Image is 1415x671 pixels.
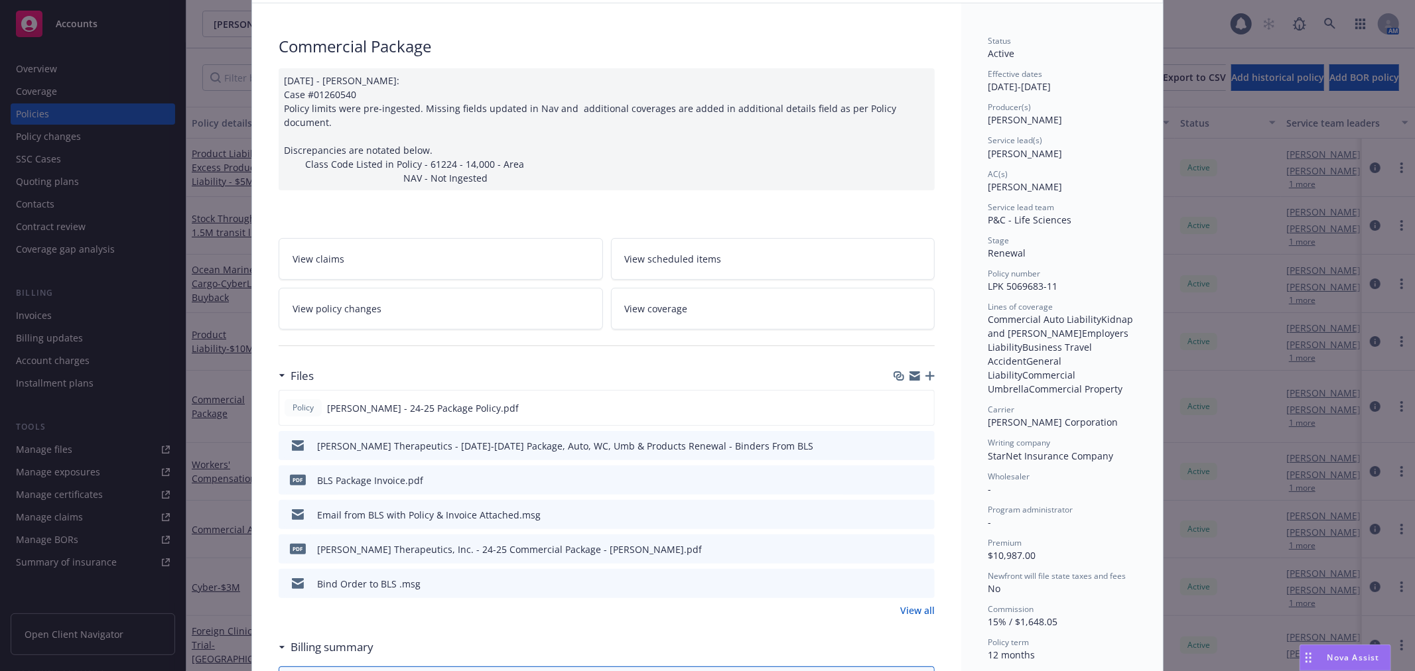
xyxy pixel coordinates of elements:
span: Commission [988,603,1034,615]
span: $10,987.00 [988,549,1036,562]
span: Status [988,35,1011,46]
div: Bind Order to BLS .msg [317,577,421,591]
span: LPK 5069683-11 [988,280,1057,292]
div: Commercial Package [279,35,935,58]
div: Files [279,367,314,385]
a: View claims [279,238,603,280]
span: 15% / $1,648.05 [988,615,1057,628]
a: View scheduled items [611,238,935,280]
button: preview file [917,577,929,591]
span: Policy number [988,268,1040,279]
h3: Billing summary [291,639,373,656]
span: Commercial Umbrella [988,369,1078,395]
div: Billing summary [279,639,373,656]
button: download file [896,439,907,453]
span: View scheduled items [625,252,722,266]
button: Nova Assist [1300,644,1391,671]
button: preview file [917,542,929,556]
span: - [988,483,991,495]
span: Employers Liability [988,327,1131,353]
div: [PERSON_NAME] Therapeutics - [DATE]-[DATE] Package, Auto, WC, Umb & Products Renewal - Binders Fr... [317,439,813,453]
span: Lines of coverage [988,301,1053,312]
span: Carrier [988,404,1014,415]
button: download file [896,473,907,487]
span: pdf [290,544,306,554]
span: Policy term [988,637,1029,648]
span: Writing company [988,437,1050,448]
span: pdf [290,475,306,485]
div: Email from BLS with Policy & Invoice Attached.msg [317,508,541,522]
span: StarNet Insurance Company [988,450,1113,462]
button: download file [896,401,906,415]
span: Service lead(s) [988,135,1042,146]
span: Business Travel Accident [988,341,1095,367]
span: Newfront will file state taxes and fees [988,570,1126,581]
span: P&C - Life Sciences [988,213,1071,226]
button: preview file [917,508,929,522]
span: AC(s) [988,168,1008,180]
span: Nova Assist [1327,652,1380,663]
span: [PERSON_NAME] - 24-25 Package Policy.pdf [327,401,519,415]
div: [PERSON_NAME] Therapeutics, Inc. - 24-25 Commercial Package - [PERSON_NAME].pdf [317,542,702,556]
a: View all [900,603,935,617]
span: Commercial Auto Liability [988,313,1101,326]
span: View coverage [625,302,688,316]
span: Renewal [988,247,1026,259]
span: [PERSON_NAME] [988,180,1062,193]
a: View policy changes [279,288,603,330]
button: preview file [917,439,929,453]
span: Policy [290,402,316,414]
span: Stage [988,235,1009,246]
button: download file [896,508,907,522]
button: download file [896,577,907,591]
span: Wholesaler [988,471,1030,482]
span: Premium [988,537,1022,548]
span: Kidnap and [PERSON_NAME] [988,313,1136,339]
span: - [988,516,991,528]
div: [DATE] - [DATE] [988,68,1136,93]
span: [PERSON_NAME] Corporation [988,416,1118,428]
span: No [988,582,1000,595]
h3: Files [291,367,314,385]
span: [PERSON_NAME] [988,147,1062,160]
span: Service lead team [988,202,1054,213]
span: General Liability [988,355,1064,381]
span: Active [988,47,1014,60]
span: Program administrator [988,504,1073,515]
span: [PERSON_NAME] [988,113,1062,126]
a: View coverage [611,288,935,330]
div: [DATE] - [PERSON_NAME]: Case #01260540 Policy limits were pre-ingested. Missing fields updated in... [279,68,935,190]
span: Commercial Property [1029,383,1122,395]
button: preview file [917,401,929,415]
button: download file [896,542,907,556]
span: View claims [293,252,344,266]
span: Producer(s) [988,101,1031,113]
div: Drag to move [1300,645,1317,670]
div: BLS Package Invoice.pdf [317,473,423,487]
span: 12 months [988,648,1035,661]
button: preview file [917,473,929,487]
span: Effective dates [988,68,1042,80]
span: View policy changes [293,302,381,316]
